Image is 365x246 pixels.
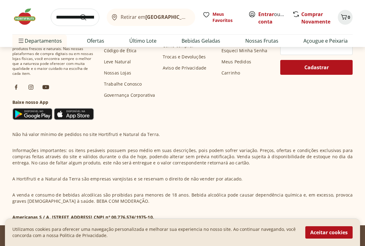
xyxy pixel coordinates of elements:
[213,11,241,23] span: Meus Favoritos
[104,48,136,54] a: Código de Ética
[12,214,154,220] p: Americanas S / A, [STREET_ADDRESS] CNPJ nº 00.776.574/1975-10.
[182,37,220,45] a: Bebidas Geladas
[104,70,131,76] a: Nossas Lojas
[203,11,241,23] a: Meus Favoritos
[258,11,274,18] a: Entrar
[27,83,35,91] img: ig
[301,11,330,25] a: Comprar Novamente
[348,14,350,20] span: 0
[280,60,353,75] button: Cadastrar
[12,99,94,105] h3: Baixe nosso App
[12,41,94,76] span: Hortifruti é o seu vizinho especialista em produtos frescos e naturais. Nas nossas plataformas de...
[163,65,206,71] a: Aviso de Privacidade
[12,176,243,182] p: A Hortifruti e a Natural da Terra são empresas varejistas e se reservam o direito de não vender p...
[163,54,206,60] a: Trocas e Devoluções
[303,37,348,45] a: Açougue e Peixaria
[87,37,104,45] a: Ofertas
[338,10,353,25] button: Carrinho
[12,192,353,204] p: A venda e consumo de bebidas alcoólicas são proibidas para menores de 18 anos. Bebida alcoólica p...
[221,59,251,65] a: Meus Pedidos
[221,70,240,76] a: Carrinho
[12,147,353,166] p: Informações importantes: os itens pesáveis possuem peso médio em suas descrições, pois podem sofr...
[221,48,267,54] a: Esqueci Minha Senha
[129,37,157,45] a: Último Lote
[17,33,25,48] button: Menu
[258,11,286,25] span: ou
[245,37,278,45] a: Nossas Frutas
[104,92,155,98] a: Governança Corporativa
[104,59,131,65] a: Leve Natural
[12,7,43,26] img: Hortifruti
[145,14,250,20] b: [GEOGRAPHIC_DATA]/[GEOGRAPHIC_DATA]
[258,11,292,25] a: Criar conta
[12,83,20,91] img: fb
[12,226,298,239] p: Utilizamos cookies para oferecer uma navegação personalizada e melhorar sua experiencia no nosso ...
[51,9,99,26] input: search
[305,226,353,239] button: Aceitar cookies
[304,65,329,70] span: Cadastrar
[104,81,142,87] a: Trabalhe Conosco
[12,108,53,120] img: Google Play Icon
[12,131,160,138] p: Não há valor mínimo de pedidos no site Hortifruti e Natural da Terra.
[107,9,195,26] button: Retirar em[GEOGRAPHIC_DATA]/[GEOGRAPHIC_DATA]
[42,83,49,91] img: ytb
[79,14,94,21] button: Submit Search
[121,14,189,20] span: Retirar em
[54,108,94,120] img: App Store Icon
[17,33,62,48] span: Departamentos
